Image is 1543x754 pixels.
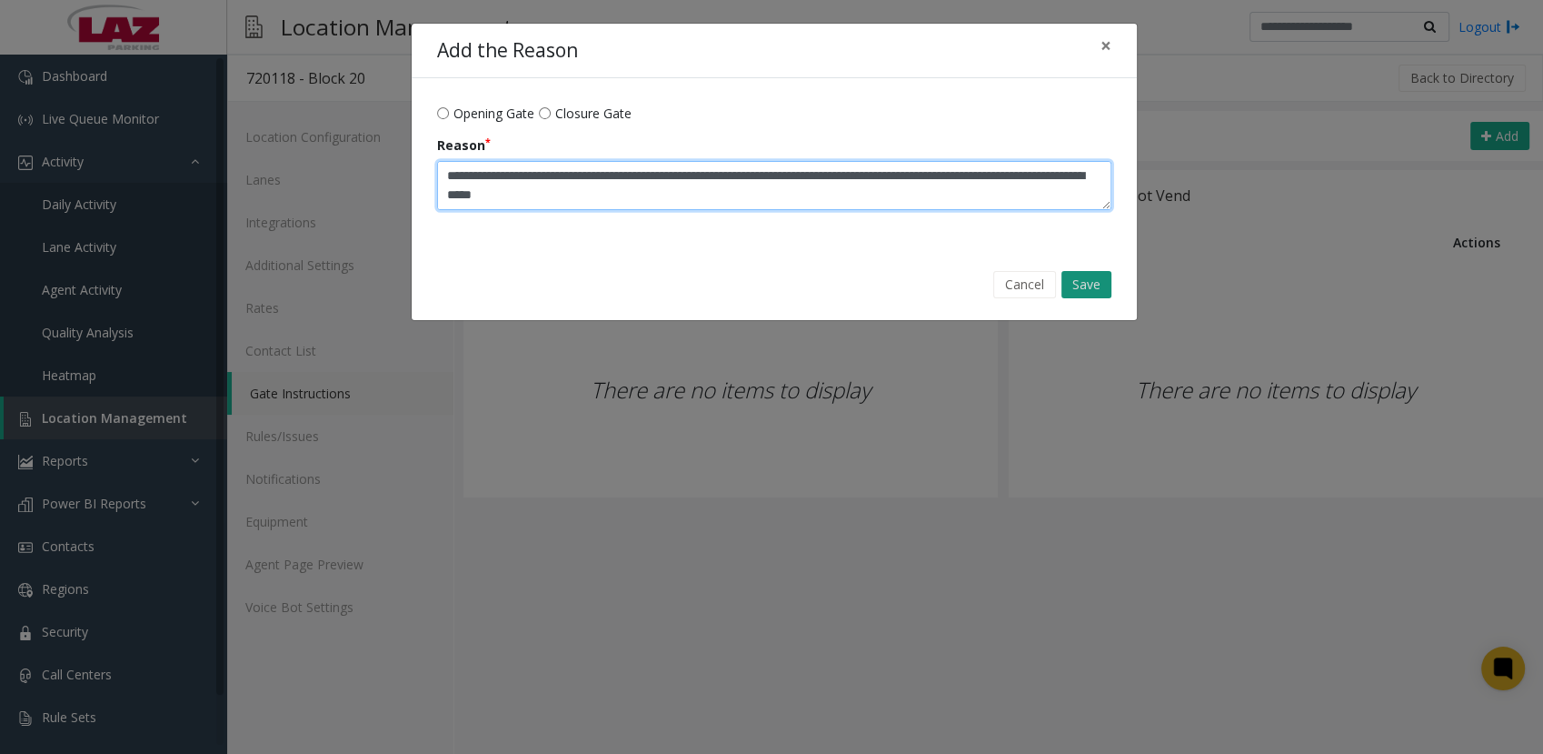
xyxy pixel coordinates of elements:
span: Closure Gate [555,104,632,123]
label: Reason [437,136,491,155]
span: × [1100,33,1111,58]
button: Save [1061,271,1111,298]
h4: Add the Reason [437,36,578,65]
span: Opening Gate [453,104,534,123]
button: Close [1088,24,1124,68]
button: Cancel [993,271,1056,298]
